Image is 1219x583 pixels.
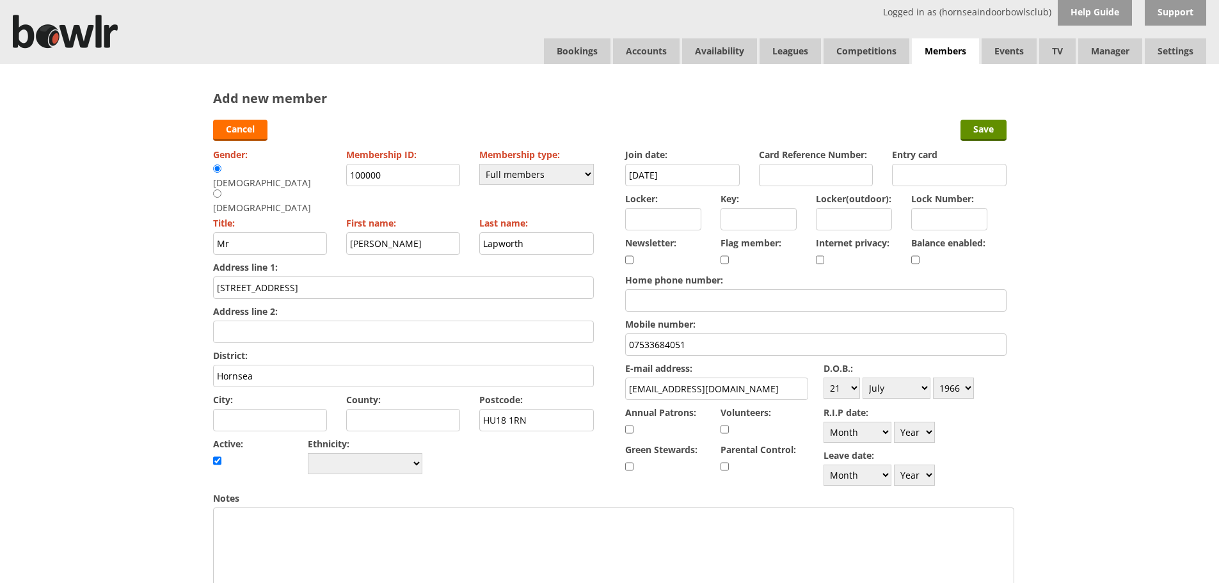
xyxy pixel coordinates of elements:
label: First name: [346,217,461,229]
label: District: [213,349,594,362]
label: Membership type: [479,148,594,161]
span: Manager [1078,38,1142,64]
label: Membership ID: [346,148,461,161]
label: Notes [213,492,1007,504]
label: Flag member: [721,237,816,249]
a: Bookings [544,38,610,64]
label: Home phone number: [625,274,1006,286]
label: Locker: [625,193,701,205]
label: Key: [721,193,797,205]
label: Address line 1: [213,261,594,273]
label: Mobile number: [625,318,1006,330]
label: County: [346,394,461,406]
label: Parental Control: [721,443,808,456]
a: Availability [682,38,757,64]
label: Address line 2: [213,305,594,317]
label: D.O.B.: [824,362,1007,374]
input: Save [960,120,1007,141]
label: Balance enabled: [911,237,1007,249]
span: Members [912,38,979,65]
label: Lock Number: [911,193,987,205]
label: Postcode: [479,394,594,406]
a: Competitions [824,38,909,64]
label: Card Reference Number: [759,148,873,161]
a: Cancel [213,120,267,141]
div: [DEMOGRAPHIC_DATA] [213,164,322,189]
label: Newsletter: [625,237,721,249]
label: Join date: [625,148,740,161]
span: Settings [1145,38,1206,64]
label: Locker(outdoor): [816,193,892,205]
label: Title: [213,217,328,229]
a: Events [982,38,1037,64]
label: E-mail address: [625,362,808,374]
label: Internet privacy: [816,237,911,249]
label: Entry card [892,148,1007,161]
label: Ethnicity: [308,438,422,450]
span: TV [1039,38,1076,64]
label: Annual Patrons: [625,406,713,419]
label: Active: [213,438,308,450]
label: Gender: [213,148,328,161]
label: Volunteers: [721,406,808,419]
a: Leagues [760,38,821,64]
label: Last name: [479,217,594,229]
label: R.I.P date: [824,406,1007,419]
span: Accounts [613,38,680,64]
h2: Add new member [213,90,1007,107]
label: City: [213,394,328,406]
label: Green Stewards: [625,443,713,456]
label: Leave date: [824,449,1007,461]
div: [DEMOGRAPHIC_DATA] [213,189,322,214]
